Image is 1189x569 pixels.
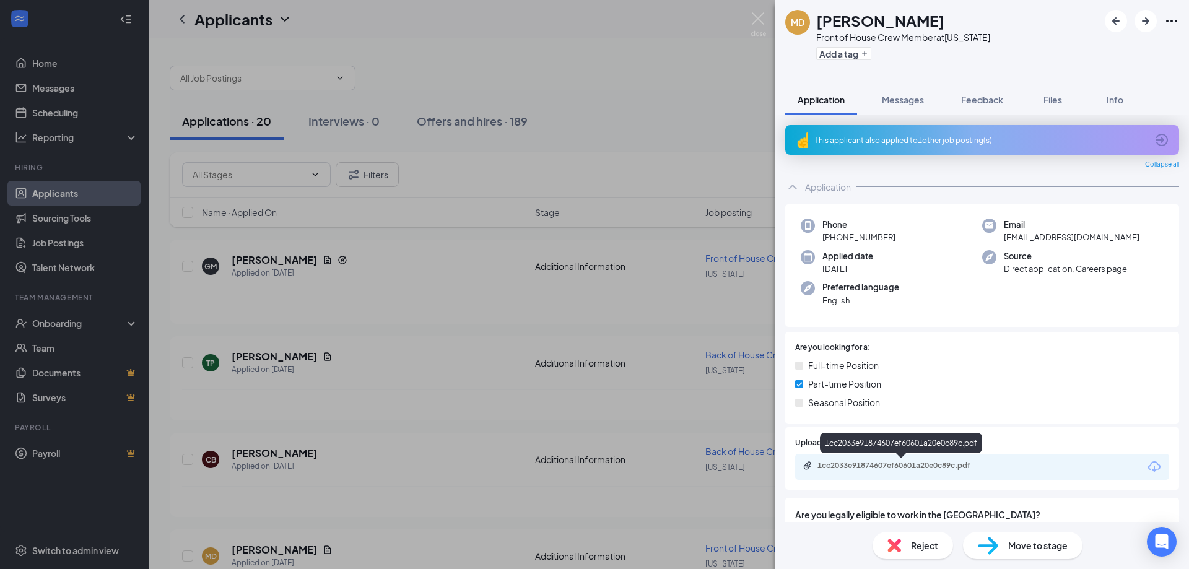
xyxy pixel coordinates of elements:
button: PlusAdd a tag [816,47,871,60]
svg: Download [1147,459,1162,474]
svg: ArrowRight [1138,14,1153,28]
svg: ArrowCircle [1154,132,1169,147]
svg: Ellipses [1164,14,1179,28]
h1: [PERSON_NAME] [816,10,944,31]
span: Application [798,94,845,105]
span: English [822,294,899,306]
span: Direct application, Careers page [1004,263,1127,275]
span: Upload Resume [795,437,851,449]
span: Seasonal Position [808,396,880,409]
span: [EMAIL_ADDRESS][DOMAIN_NAME] [1004,231,1139,243]
svg: Paperclip [803,461,812,471]
div: Open Intercom Messenger [1147,527,1177,557]
svg: ArrowLeftNew [1108,14,1123,28]
span: Collapse all [1145,160,1179,170]
div: Front of House Crew Member at [US_STATE] [816,31,990,43]
span: Phone [822,219,895,231]
a: Paperclip1cc2033e91874607ef60601a20e0c89c.pdf [803,461,1003,472]
span: Info [1107,94,1123,105]
div: Application [805,181,851,193]
span: [PHONE_NUMBER] [822,231,895,243]
div: 1cc2033e91874607ef60601a20e0c89c.pdf [820,433,982,453]
span: Applied date [822,250,873,263]
span: Source [1004,250,1127,263]
div: MD [791,16,804,28]
span: Preferred language [822,281,899,293]
span: Reject [911,539,938,552]
svg: ChevronUp [785,180,800,194]
div: This applicant also applied to 1 other job posting(s) [815,135,1147,146]
span: Messages [882,94,924,105]
span: Full-time Position [808,358,879,372]
span: Are you looking for a: [795,342,870,354]
span: Files [1043,94,1062,105]
div: 1cc2033e91874607ef60601a20e0c89c.pdf [817,461,991,471]
svg: Plus [861,50,868,58]
span: [DATE] [822,263,873,275]
button: ArrowRight [1135,10,1157,32]
span: Feedback [961,94,1003,105]
span: Email [1004,219,1139,231]
span: Move to stage [1008,539,1068,552]
button: ArrowLeftNew [1105,10,1127,32]
span: Part-time Position [808,377,881,391]
span: Are you legally eligible to work in the [GEOGRAPHIC_DATA]? [795,508,1169,521]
